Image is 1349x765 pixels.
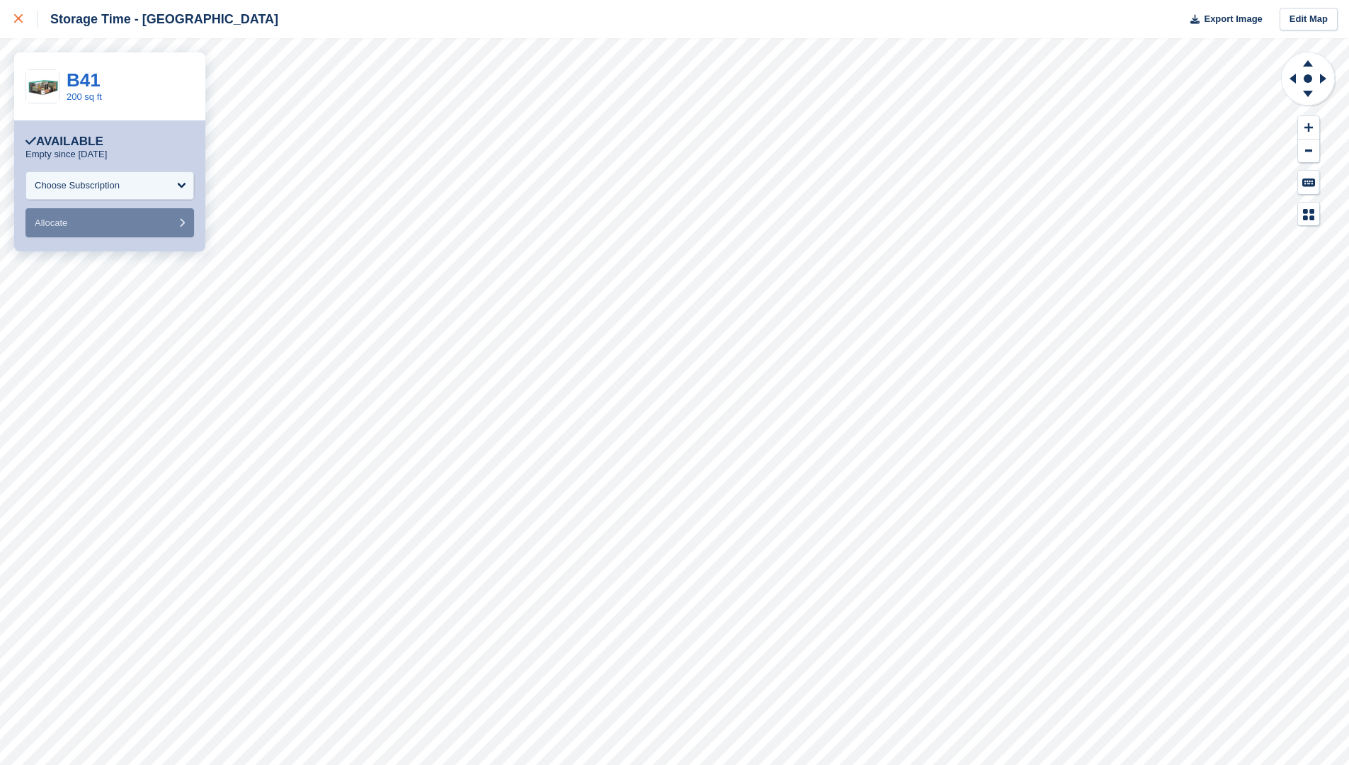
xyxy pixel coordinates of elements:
[1182,8,1263,31] button: Export Image
[1298,116,1319,140] button: Zoom In
[1298,171,1319,194] button: Keyboard Shortcuts
[35,217,67,228] span: Allocate
[38,11,278,28] div: Storage Time - [GEOGRAPHIC_DATA]
[25,135,103,149] div: Available
[67,91,102,102] a: 200 sq ft
[35,178,120,193] div: Choose Subscription
[67,69,101,91] a: B41
[26,70,59,103] img: 200ft.jpg
[1204,12,1262,26] span: Export Image
[25,149,107,160] p: Empty since [DATE]
[25,208,194,237] button: Allocate
[1298,140,1319,163] button: Zoom Out
[1280,8,1338,31] a: Edit Map
[1298,203,1319,226] button: Map Legend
